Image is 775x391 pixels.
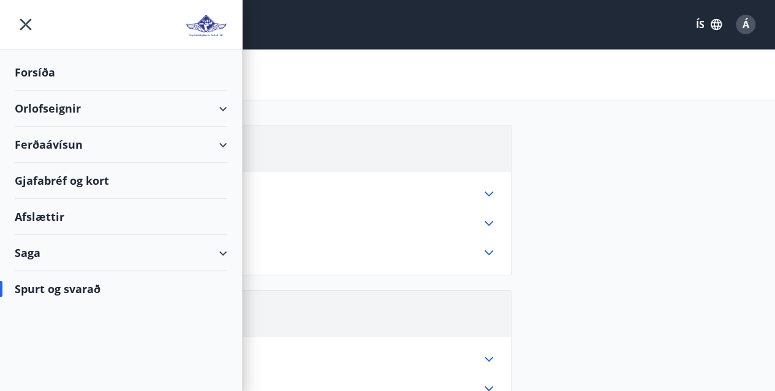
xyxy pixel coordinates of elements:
[689,13,728,35] button: ÍS
[731,10,760,39] button: Á
[15,127,227,163] div: Ferðaávísun
[15,271,227,307] div: Spurt og svarað
[30,187,496,201] div: Úthlutunarreglur
[15,235,227,271] div: Saga
[15,199,227,235] div: Afslættir
[30,245,496,260] div: Afbókun og endurgreiðlsa
[30,352,496,367] div: Hvað er ferðaávísun?
[185,13,227,38] img: union_logo
[15,163,227,199] div: Gjafabréf og kort
[30,216,496,231] div: Almennir skilmálar
[743,18,749,31] span: Á
[15,13,37,35] button: menu
[15,91,227,127] div: Orlofseignir
[15,54,227,91] div: Forsíða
